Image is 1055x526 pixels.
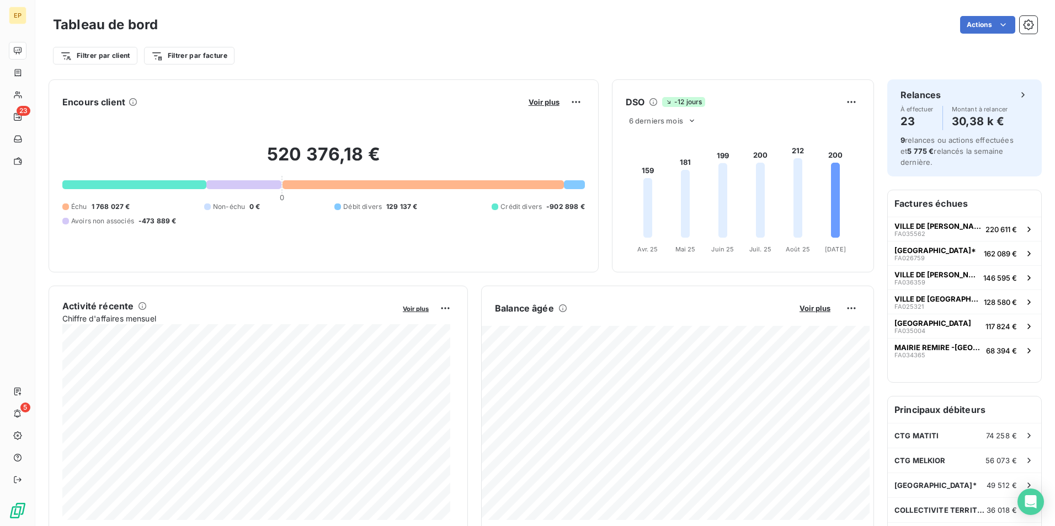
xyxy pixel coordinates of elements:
[894,222,981,230] span: VILLE DE [PERSON_NAME]
[662,97,705,107] span: -12 jours
[825,245,846,253] tspan: [DATE]
[800,304,830,313] span: Voir plus
[985,456,1017,465] span: 56 073 €
[894,303,924,310] span: FA025321
[62,313,395,324] span: Chiffre d'affaires mensuel
[986,431,1017,440] span: 74 258 €
[711,245,734,253] tspan: Juin 25
[500,202,542,212] span: Crédit divers
[985,225,1017,234] span: 220 611 €
[629,116,683,125] span: 6 derniers mois
[984,298,1017,307] span: 128 580 €
[53,47,137,65] button: Filtrer par client
[626,95,644,109] h6: DSO
[888,217,1041,241] button: VILLE DE [PERSON_NAME]FA035562220 611 €
[71,202,87,212] span: Échu
[675,245,695,253] tspan: Mai 25
[952,106,1008,112] span: Montant à relancer
[894,456,946,465] span: CTG MELKIOR
[399,303,432,313] button: Voir plus
[62,143,585,176] h2: 520 376,18 €
[894,319,971,328] span: [GEOGRAPHIC_DATA]
[144,47,235,65] button: Filtrer par facture
[20,402,30,412] span: 5
[901,88,941,101] h6: Relances
[901,136,905,144] span: 9
[986,346,1017,355] span: 68 394 €
[894,279,925,286] span: FA036359
[952,112,1008,130] h4: 30,38 k €
[749,245,771,253] tspan: Juil. 25
[71,216,134,226] span: Avoirs non associés
[62,299,134,313] h6: Activité récente
[249,202,260,212] span: 0 €
[403,305,429,313] span: Voir plus
[888,241,1041,265] button: [GEOGRAPHIC_DATA]*FA026759162 089 €
[901,136,1014,167] span: relances ou actions effectuées et relancés la semaine dernière.
[894,352,925,358] span: FA034365
[888,190,1041,217] h6: Factures échues
[888,314,1041,338] button: [GEOGRAPHIC_DATA]FA035004117 824 €
[985,322,1017,331] span: 117 824 €
[894,343,982,352] span: MAIRIE REMIRE -[GEOGRAPHIC_DATA]
[888,396,1041,423] h6: Principaux débiteurs
[213,202,245,212] span: Non-échu
[888,265,1041,289] button: VILLE DE [PERSON_NAME]FA036359146 595 €
[907,147,934,155] span: 5 775 €
[894,246,976,255] span: [GEOGRAPHIC_DATA]*
[901,112,934,130] h4: 23
[343,202,382,212] span: Débit divers
[529,98,560,106] span: Voir plus
[280,193,284,202] span: 0
[796,303,834,313] button: Voir plus
[894,294,979,303] span: VILLE DE [GEOGRAPHIC_DATA]
[495,302,554,315] h6: Balance âgée
[9,502,26,519] img: Logo LeanPay
[92,202,130,212] span: 1 768 027 €
[546,202,585,212] span: -902 898 €
[984,249,1017,258] span: 162 089 €
[62,95,125,109] h6: Encours client
[894,255,925,261] span: FA026759
[987,506,1017,514] span: 36 018 €
[386,202,417,212] span: 129 137 €
[17,106,30,116] span: 23
[1017,489,1044,515] div: Open Intercom Messenger
[786,245,810,253] tspan: Août 25
[138,216,177,226] span: -473 889 €
[894,506,987,514] span: COLLECTIVITE TERRITORIALE DE GUYANE *
[960,16,1015,34] button: Actions
[901,106,934,112] span: À effectuer
[987,481,1017,490] span: 49 512 €
[983,273,1017,282] span: 146 595 €
[53,15,158,35] h3: Tableau de bord
[525,97,563,107] button: Voir plus
[894,230,925,237] span: FA035562
[888,338,1041,362] button: MAIRIE REMIRE -[GEOGRAPHIC_DATA]FA03436568 394 €
[888,289,1041,314] button: VILLE DE [GEOGRAPHIC_DATA]FA025321128 580 €
[894,481,977,490] span: [GEOGRAPHIC_DATA]*
[894,431,939,440] span: CTG MATITI
[894,270,979,279] span: VILLE DE [PERSON_NAME]
[9,7,26,24] div: EP
[894,328,925,334] span: FA035004
[637,245,658,253] tspan: Avr. 25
